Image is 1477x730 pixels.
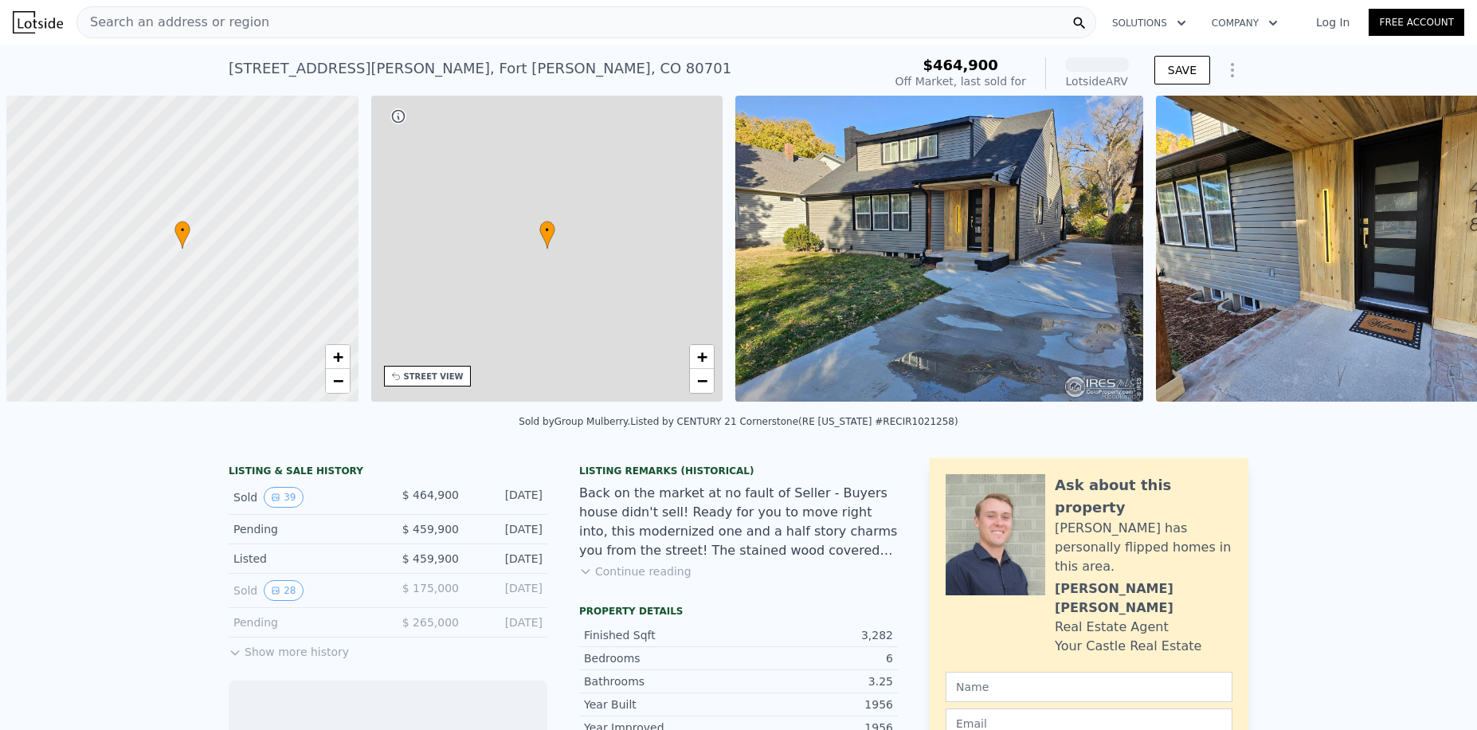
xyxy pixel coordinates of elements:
span: $ 464,900 [402,489,459,501]
div: Off Market, last sold for [895,73,1026,89]
img: Sale: 27307161 Parcel: 4574354 [735,96,1143,402]
div: Pending [233,614,375,630]
span: − [697,371,707,391]
div: Lotside ARV [1065,73,1129,89]
div: Sold [233,487,375,508]
a: Free Account [1369,9,1464,36]
span: + [697,347,707,367]
div: STREET VIEW [404,371,464,383]
div: [PERSON_NAME] [PERSON_NAME] [1055,579,1232,618]
div: Listed by CENTURY 21 Cornerstone (RE [US_STATE] #RECIR1021258) [630,416,958,427]
div: Sold by Group Mulberry . [519,416,630,427]
div: 6 [738,650,893,666]
a: Log In [1297,14,1369,30]
div: [DATE] [472,580,543,601]
div: Listed [233,551,375,567]
span: − [332,371,343,391]
div: [STREET_ADDRESS][PERSON_NAME] , Fort [PERSON_NAME] , CO 80701 [229,57,731,80]
div: Listing Remarks (Historical) [579,465,898,477]
span: Search an address or region [77,13,269,32]
button: Solutions [1099,9,1199,37]
div: [DATE] [472,521,543,537]
div: [PERSON_NAME] has personally flipped homes in this area. [1055,519,1232,576]
div: Bedrooms [584,650,738,666]
div: • [174,221,190,249]
button: View historical data [264,580,303,601]
a: Zoom out [690,369,714,393]
span: $ 175,000 [402,582,459,595]
div: [DATE] [472,487,543,508]
div: Finished Sqft [584,627,738,643]
div: Year Built [584,697,738,712]
button: Continue reading [579,563,691,579]
span: • [174,223,190,237]
button: Show Options [1216,54,1248,86]
div: [DATE] [472,614,543,630]
div: Ask about this property [1055,474,1232,519]
span: $ 459,900 [402,552,459,565]
div: Sold [233,580,375,601]
div: 3,282 [738,627,893,643]
input: Name [946,672,1232,702]
button: Show more history [229,638,349,660]
button: SAVE [1154,56,1210,84]
a: Zoom in [326,345,350,369]
div: Pending [233,521,375,537]
div: Real Estate Agent [1055,618,1169,637]
div: Property details [579,605,898,618]
span: $464,900 [923,57,998,73]
div: • [539,221,555,249]
span: $ 459,900 [402,523,459,536]
span: + [332,347,343,367]
button: Company [1199,9,1291,37]
a: Zoom in [690,345,714,369]
span: $ 265,000 [402,616,459,629]
div: Your Castle Real Estate [1055,637,1201,656]
img: Lotside [13,11,63,33]
div: 3.25 [738,673,893,689]
div: [DATE] [472,551,543,567]
span: • [539,223,555,237]
button: View historical data [264,487,303,508]
div: 1956 [738,697,893,712]
div: Back on the market at no fault of Seller - Buyers house didn't sell! Ready for you to move right ... [579,484,898,560]
div: Bathrooms [584,673,738,689]
a: Zoom out [326,369,350,393]
div: LISTING & SALE HISTORY [229,465,547,481]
